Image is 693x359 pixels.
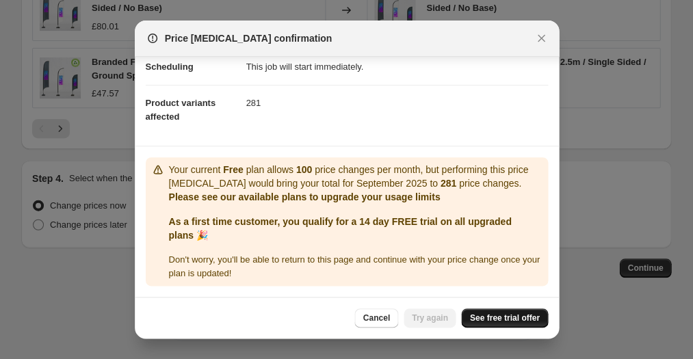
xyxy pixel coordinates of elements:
span: Scheduling [146,62,194,72]
button: Cancel [354,308,397,328]
span: Price [MEDICAL_DATA] confirmation [165,31,332,45]
button: Close [532,29,551,48]
b: 100 [296,164,312,175]
b: Free [223,164,244,175]
span: See free trial offer [469,313,539,323]
p: Your current plan allows price changes per month, but performing this price [MEDICAL_DATA] would ... [169,163,542,190]
b: 281 [441,178,456,189]
p: Please see our available plans to upgrade your usage limits [169,190,542,204]
dd: This job will start immediately. [246,49,548,85]
dd: 281 [246,85,548,121]
span: Product variants affected [146,98,216,122]
a: See free trial offer [461,308,547,328]
span: Don ' t worry, you ' ll be able to return to this page and continue with your price change once y... [169,254,540,278]
span: Cancel [363,313,389,323]
b: As a first time customer, you qualify for a 14 day FREE trial on all upgraded plans 🎉 [169,216,512,241]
